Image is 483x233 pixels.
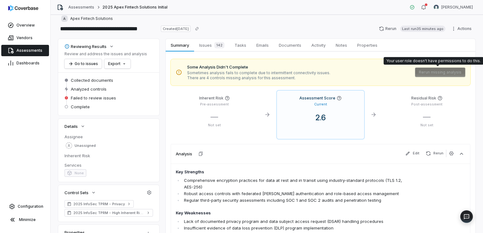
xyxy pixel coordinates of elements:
button: Minimize [3,213,48,226]
button: Details [63,121,87,132]
p: Not set [388,123,465,128]
span: There are 4 controls missing analysis for this assessment. [187,75,330,81]
div: Your user role doesn't have permissions to do this. [386,58,481,63]
span: Issues [197,41,227,50]
li: Insufficient evidence of data loss prevention (DLP) program implementation [182,225,407,231]
span: — [423,112,431,121]
span: Sometimes analysis fails to complete due to intermittent connectivity issues. [187,70,330,75]
button: Reviewing Results [63,41,116,52]
span: Created [DATE] [161,26,191,32]
li: Comprehensive encryption practices for data at rest and in transit using industry-standard protoc... [182,177,407,190]
span: Dashboards [16,61,40,66]
a: Assessments [68,5,94,10]
a: Vendors [1,32,49,44]
span: 2025 InfoSec TPRM - Privacy [73,201,125,206]
span: Apex Fintech Solutions [70,16,113,21]
span: Some Analysis Didn't Complete [187,64,330,70]
span: Summary [168,41,191,49]
dt: Assignee [64,134,153,140]
button: RerunLast run35 minutes ago [375,24,449,33]
dt: Services [64,162,153,168]
div: Reviewing Results [64,44,107,49]
span: Complete [71,104,90,110]
span: Minimize [19,217,36,222]
p: Not set [176,123,253,128]
li: Regular third-party security assessments including SOC 1 and SOC 2 audits and penetration testing [182,197,407,204]
span: 2025 InfoSec TPRM - High Inherent Risk (SOC 2 Supported) [73,210,144,215]
span: Failed to review issues [71,95,116,101]
li: Lack of documented privacy program and data subject access request (DSAR) handling procedures [182,218,407,225]
a: 2025 InfoSec TPRM - High Inherent Risk (SOC 2 Supported) [64,209,153,217]
p: Pre-assessment [176,102,253,107]
button: Copy link [191,23,203,34]
span: Vendors [16,35,33,40]
p: Post-assessment [388,102,465,107]
img: Jonathan Lee avatar [434,5,439,10]
button: Go to issues [64,59,102,69]
span: Emails [254,41,271,49]
span: Notes [333,41,350,49]
button: Edit [403,150,422,157]
button: AApex Fintech Solutions [59,13,115,24]
h4: Residual Risk [411,96,436,101]
span: Documents [276,41,304,49]
h4: Key Weaknesses [176,210,407,216]
a: Dashboards [1,57,49,69]
span: Analyzed controls [71,86,107,92]
h4: Inherent Risk [199,96,223,101]
p: Review and address the issues and analysis [64,51,147,57]
dt: Inherent Risk [64,153,153,158]
button: Jonathan Lee avatar[PERSON_NAME] [430,3,477,12]
span: Configuration [18,204,43,209]
button: Export [104,59,131,69]
h3: Analysis [176,151,192,157]
span: Control Sets [64,190,89,195]
span: Overview [16,23,35,28]
span: 2.6 [310,113,331,122]
a: Overview [1,20,49,31]
span: [PERSON_NAME] [441,5,473,10]
span: Tasks [232,41,249,49]
span: Assessments [16,48,42,53]
span: Properties [355,41,380,49]
span: 2025 Apex Fintech Solutions Initial [102,5,167,10]
h4: Key Strengths [176,169,407,175]
span: Unassigned [75,143,96,148]
p: Current [314,102,327,107]
span: Details [64,123,78,129]
span: — [211,112,218,121]
a: Configuration [3,201,48,212]
button: Rerun [423,150,446,157]
li: Robust access controls with federated [PERSON_NAME] authentication and role-based access management [182,190,407,197]
button: Actions [449,24,475,33]
span: 142 [214,42,224,48]
h4: Assessment Score [299,96,335,101]
a: Assessments [1,45,49,56]
span: Activity [309,41,328,49]
a: 2025 InfoSec TPRM - Privacy [64,200,134,208]
span: Last run 35 minutes ago [400,26,445,32]
button: Control Sets [63,187,98,198]
span: Collected documents [71,77,113,83]
img: logo-D7KZi-bG.svg [8,5,38,11]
